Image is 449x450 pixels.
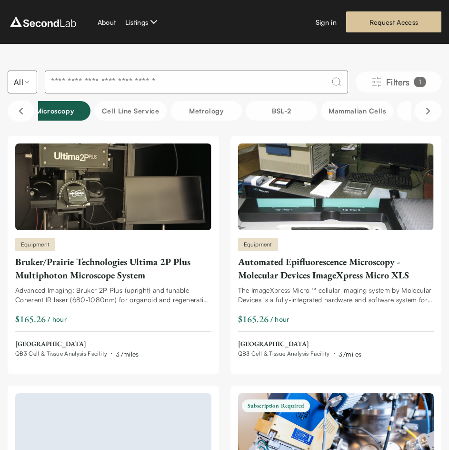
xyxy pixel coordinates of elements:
span: / hour [48,314,67,324]
div: $165.26 [238,312,269,326]
span: [GEOGRAPHIC_DATA] [238,339,362,349]
button: Filters [356,72,441,92]
img: logo [8,14,79,30]
button: Scroll left [8,101,34,122]
button: Microscopy [19,101,90,121]
span: Equipment [244,240,272,249]
a: Request Access [346,11,441,32]
span: QB3 Cell & Tissue Analysis Facility [238,350,330,358]
span: Filters [386,75,410,89]
a: Sign in [316,17,337,27]
a: Bruker/Prairie Technologies Ultima 2P Plus Multiphoton Microscope SystemEquipmentBruker/Prairie T... [15,143,211,359]
button: Metrology [170,101,242,121]
span: Equipment [21,240,50,249]
div: Automated Epifluorescence Microscopy - Molecular Devices ImageXpress Micro XLS [238,255,434,282]
div: Bruker/Prairie Technologies Ultima 2P Plus Multiphoton Microscope System [15,255,211,282]
span: / hour [270,314,289,324]
div: The ImageXpress Micro ™ cellular imaging system by Molecular Devices is a fully-integrated hardwa... [238,286,434,305]
a: Automated Epifluorescence Microscopy - Molecular Devices ImageXpress Micro XLSEquipmentAutomated ... [238,143,434,359]
div: $165.26 [15,312,46,326]
button: Listings [125,16,160,28]
button: Cell line service [94,101,167,121]
span: [GEOGRAPHIC_DATA] [15,339,139,349]
button: Mammalian Cells [321,101,393,121]
div: 1 [414,77,426,87]
div: 37 miles [339,349,361,359]
button: BSL-2 [246,101,317,121]
span: Subscription Required [242,399,310,412]
img: Automated Epifluorescence Microscopy - Molecular Devices ImageXpress Micro XLS [238,143,434,230]
button: Scroll right [415,101,441,122]
a: About [98,17,116,27]
span: QB3 Cell & Tissue Analysis Facility [15,350,107,358]
button: Select listing type [8,71,37,93]
div: 37 miles [116,349,139,359]
img: Bruker/Prairie Technologies Ultima 2P Plus Multiphoton Microscope System [15,143,211,230]
div: Advanced Imaging: Bruker 2P Plus (upright) and tunable Coherent IR laser (680-1080nm) for organoi... [15,286,211,305]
